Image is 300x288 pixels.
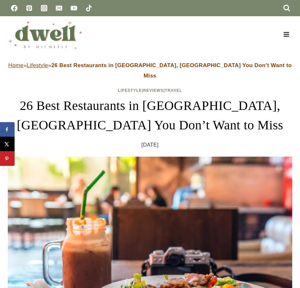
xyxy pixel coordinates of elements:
a: Home [8,62,23,68]
a: Pinterest [23,2,36,15]
a: Travel [165,88,182,93]
button: Open menu [280,29,292,39]
h1: 26 Best Restaurants in [GEOGRAPHIC_DATA], [GEOGRAPHIC_DATA] You Don’t Want to Miss [8,96,292,135]
button: View Search Form [281,3,292,14]
a: TikTok [82,2,95,15]
time: [DATE] [141,140,159,150]
a: Lifestyle [27,62,48,68]
a: Reviews [143,88,163,93]
span: » » [8,62,292,79]
a: YouTube [67,2,80,15]
a: Email [53,2,66,15]
a: Facebook [8,2,21,15]
img: DWELL by michelle [8,19,82,49]
a: Lifestyle [118,88,142,93]
strong: 26 Best Restaurants in [GEOGRAPHIC_DATA], [GEOGRAPHIC_DATA] You Don’t Want to Miss [51,62,292,79]
a: Instagram [38,2,51,15]
span: | | [118,88,182,93]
